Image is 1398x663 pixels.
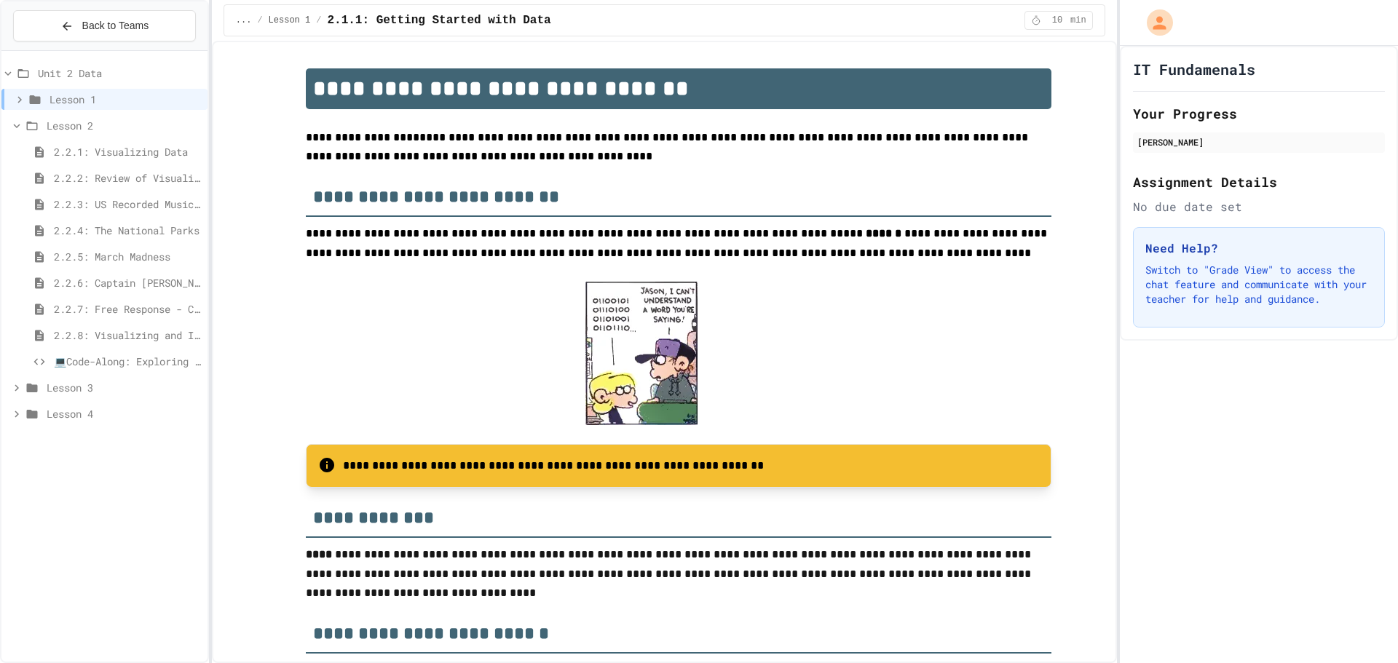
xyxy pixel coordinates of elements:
[54,170,202,186] span: 2.2.2: Review of Visualizing Data
[47,380,202,395] span: Lesson 3
[47,118,202,133] span: Lesson 2
[1133,59,1255,79] h1: IT Fundamenals
[54,327,202,343] span: 2.2.8: Visualizing and Interpreting Data Quiz
[1046,15,1069,26] span: 10
[47,406,202,421] span: Lesson 4
[236,15,252,26] span: ...
[257,15,262,26] span: /
[327,12,550,29] span: 2.1.1: Getting Started with Data
[1070,15,1086,26] span: min
[54,144,202,159] span: 2.2.1: Visualizing Data
[1145,263,1373,306] p: Switch to "Grade View" to access the chat feature and communicate with your teacher for help and ...
[54,301,202,317] span: 2.2.7: Free Response - Choosing a Visualization
[1132,6,1177,39] div: My Account
[1137,135,1381,148] div: [PERSON_NAME]
[1145,239,1373,257] h3: Need Help?
[54,275,202,290] span: 2.2.6: Captain [PERSON_NAME]
[54,249,202,264] span: 2.2.5: March Madness
[13,10,196,41] button: Back to Teams
[54,354,202,369] span: 💻Code-Along: Exploring Data Through Visualization
[1133,172,1385,192] h2: Assignment Details
[1133,198,1385,215] div: No due date set
[82,18,149,33] span: Back to Teams
[1133,103,1385,124] h2: Your Progress
[54,196,202,212] span: 2.2.3: US Recorded Music Revenue
[38,65,202,81] span: Unit 2 Data
[316,15,321,26] span: /
[269,15,311,26] span: Lesson 1
[50,92,202,107] span: Lesson 1
[54,223,202,238] span: 2.2.4: The National Parks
